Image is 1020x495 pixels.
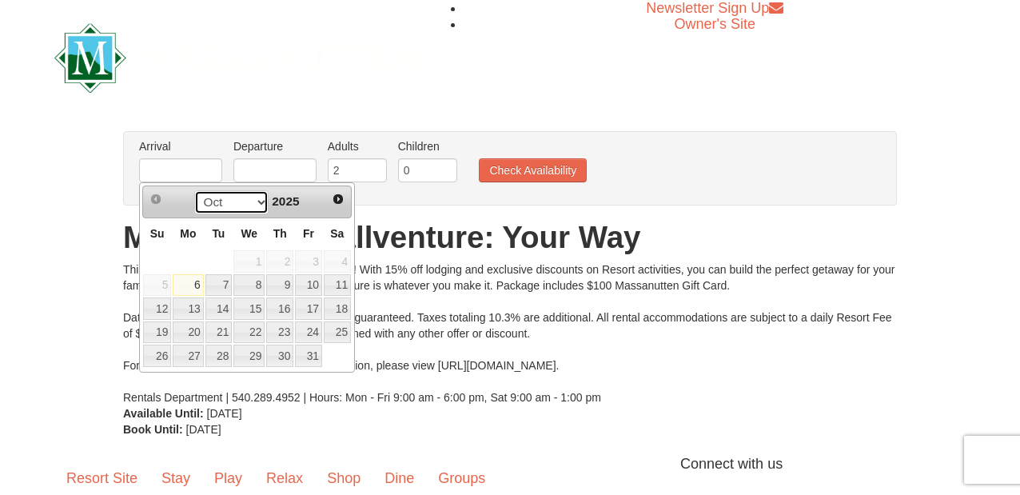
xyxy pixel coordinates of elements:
[266,274,293,297] a: 9
[180,227,196,240] span: Monday
[142,297,172,321] td: available
[675,16,755,32] a: Owner's Site
[266,297,293,320] a: 16
[265,344,294,368] td: available
[205,297,233,320] a: 14
[233,344,265,368] td: available
[233,345,265,367] a: 29
[266,321,293,344] a: 23
[54,453,966,475] p: Connect with us
[143,274,171,297] span: 5
[241,227,257,240] span: Wednesday
[233,273,265,297] td: available
[205,344,233,368] td: available
[205,273,233,297] td: available
[265,249,294,273] td: unAvailable
[233,297,265,321] td: available
[172,344,204,368] td: available
[328,138,387,154] label: Adults
[123,423,183,436] strong: Book Until:
[295,250,322,273] span: 3
[173,321,203,344] a: 20
[205,274,233,297] a: 7
[233,138,317,154] label: Departure
[143,321,171,344] a: 19
[233,249,265,273] td: unAvailable
[54,37,420,74] a: Massanutten Resort
[398,138,457,154] label: Children
[173,297,203,320] a: 13
[479,158,587,182] button: Check Availability
[143,345,171,367] a: 26
[330,227,344,240] span: Saturday
[150,227,165,240] span: Sunday
[233,321,265,344] a: 22
[149,193,162,206] span: Prev
[54,23,420,93] img: Massanutten Resort Logo
[324,274,351,297] a: 11
[172,321,204,345] td: available
[294,297,323,321] td: available
[265,321,294,345] td: available
[207,407,242,420] span: [DATE]
[233,321,265,345] td: available
[142,344,172,368] td: available
[212,227,225,240] span: Tuesday
[123,222,897,253] h1: Massanutten Fallventure: Your Way
[172,273,204,297] td: available
[265,273,294,297] td: available
[324,321,351,344] a: 25
[323,249,352,273] td: unAvailable
[295,345,322,367] a: 31
[323,297,352,321] td: available
[332,193,345,206] span: Next
[145,188,167,210] a: Prev
[143,297,171,320] a: 12
[295,321,322,344] a: 24
[123,261,897,405] div: This fall, adventure is all yours at Massanutten! With 15% off lodging and exclusive discounts on...
[272,194,299,208] span: 2025
[323,321,352,345] td: available
[294,321,323,345] td: available
[323,273,352,297] td: available
[142,273,172,297] td: unAvailable
[303,227,314,240] span: Friday
[266,345,293,367] a: 30
[205,321,233,345] td: available
[205,345,233,367] a: 28
[142,321,172,345] td: available
[295,297,322,320] a: 17
[327,188,349,210] a: Next
[265,297,294,321] td: available
[324,250,351,273] span: 4
[324,297,351,320] a: 18
[294,273,323,297] td: available
[123,407,204,420] strong: Available Until:
[294,249,323,273] td: unAvailable
[139,138,222,154] label: Arrival
[273,227,287,240] span: Thursday
[205,321,233,344] a: 21
[233,297,265,320] a: 15
[295,274,322,297] a: 10
[173,345,203,367] a: 27
[173,274,203,297] a: 6
[233,250,265,273] span: 1
[186,423,221,436] span: [DATE]
[233,274,265,297] a: 8
[294,344,323,368] td: available
[205,297,233,321] td: available
[266,250,293,273] span: 2
[172,297,204,321] td: available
